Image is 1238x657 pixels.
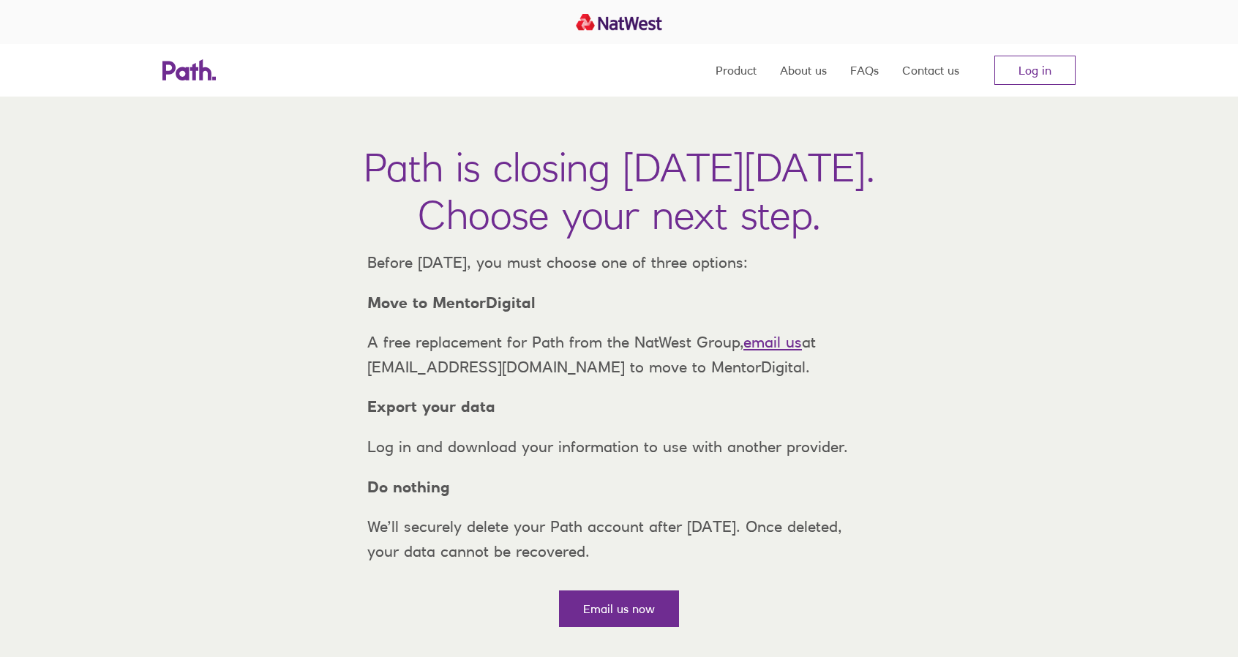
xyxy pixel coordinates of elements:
[850,44,879,97] a: FAQs
[356,514,882,563] p: We’ll securely delete your Path account after [DATE]. Once deleted, your data cannot be recovered.
[367,293,536,312] strong: Move to MentorDigital
[716,44,757,97] a: Product
[364,143,875,239] h1: Path is closing [DATE][DATE]. Choose your next step.
[356,330,882,379] p: A free replacement for Path from the NatWest Group, at [EMAIL_ADDRESS][DOMAIN_NAME] to move to Me...
[559,590,679,627] a: Email us now
[902,44,959,97] a: Contact us
[356,250,882,275] p: Before [DATE], you must choose one of three options:
[994,56,1076,85] a: Log in
[356,435,882,459] p: Log in and download your information to use with another provider.
[367,478,450,496] strong: Do nothing
[743,333,802,351] a: email us
[367,397,495,416] strong: Export your data
[780,44,827,97] a: About us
